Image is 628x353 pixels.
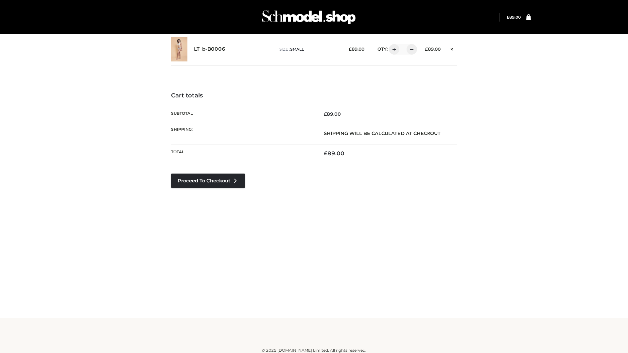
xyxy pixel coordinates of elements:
[171,106,314,122] th: Subtotal
[324,130,441,136] strong: Shipping will be calculated at checkout
[171,145,314,162] th: Total
[349,46,352,52] span: £
[171,92,457,99] h4: Cart totals
[171,174,245,188] a: Proceed to Checkout
[279,46,339,52] p: size :
[425,46,428,52] span: £
[324,111,327,117] span: £
[171,122,314,144] th: Shipping:
[324,150,327,157] span: £
[171,37,187,61] img: LT_b-B0006 - SMALL
[507,15,521,20] a: £89.00
[194,46,225,52] a: LT_b-B0006
[349,46,364,52] bdi: 89.00
[290,47,304,52] span: SMALL
[507,15,509,20] span: £
[447,44,457,53] a: Remove this item
[324,150,344,157] bdi: 89.00
[371,44,415,55] div: QTY:
[324,111,341,117] bdi: 89.00
[507,15,521,20] bdi: 89.00
[260,4,358,30] img: Schmodel Admin 964
[425,46,441,52] bdi: 89.00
